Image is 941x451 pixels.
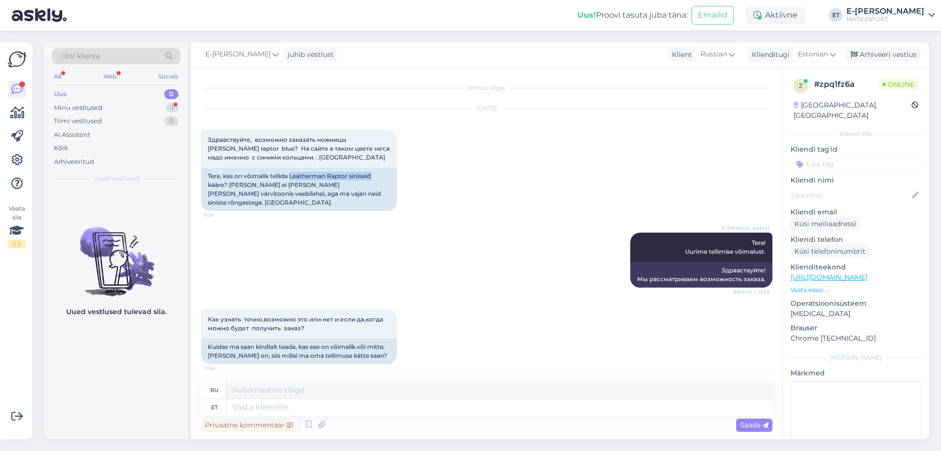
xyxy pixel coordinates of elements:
[791,286,921,294] p: Vaata edasi ...
[54,143,68,153] div: Kõik
[791,245,869,258] div: Küsi telefoninumbrit
[201,419,297,432] div: Privaatne kommentaar
[733,288,769,295] span: Nähtud ✓ 11:53
[156,70,180,83] div: Socials
[745,6,805,24] div: Aktiivne
[799,82,803,89] span: z
[44,210,188,298] img: No chats
[201,83,772,92] div: Vestlus algas
[210,382,219,398] div: ru
[284,50,334,60] div: juhib vestlust
[52,70,63,83] div: All
[846,7,924,15] div: E-[PERSON_NAME]
[668,50,692,60] div: Klient
[8,50,26,69] img: Askly Logo
[791,217,860,231] div: Küsi meiliaadressi
[829,8,842,22] div: ET
[208,136,391,161] span: Здравствуйте, возможно заказать ножницы [PERSON_NAME] raptor blue? На сайте в таком цвете нет,а н...
[791,323,921,333] p: Brauser
[577,10,596,20] b: Uus!
[94,174,139,183] span: Uued vestlused
[211,399,218,416] div: et
[740,421,768,429] span: Saada
[8,239,25,248] div: 1 / 3
[791,333,921,344] p: Chrome [TECHNICAL_ID]
[791,175,921,186] p: Kliendi nimi
[791,157,921,171] input: Lisa tag
[61,51,100,61] span: Otsi kliente
[201,339,397,364] div: Kuidas ma saan kindlalt teada, kas see on võimalik või mitte, [PERSON_NAME] on, siis millal ma om...
[66,307,167,317] p: Uued vestlused tulevad siia.
[164,89,178,99] div: 0
[793,100,912,121] div: [GEOGRAPHIC_DATA], [GEOGRAPHIC_DATA]
[700,49,727,60] span: Russian
[164,116,178,126] div: 0
[54,130,90,140] div: AI Assistent
[208,316,385,332] span: Как узнать точно,возможно это или нет и если да,когда можно будет получить заказ?
[791,130,921,138] div: Kliendi info
[845,48,920,61] div: Arhiveeri vestlus
[54,89,67,99] div: Uus
[204,365,241,372] span: 11:54
[814,79,879,90] div: # zpq1fz6a
[54,103,102,113] div: Minu vestlused
[630,262,772,288] div: Здравствуйте! Мы рассматриваем возможность заказа.
[791,298,921,309] p: Operatsioonisüsteem
[101,70,119,83] div: Web
[201,104,772,113] div: [DATE]
[166,103,178,113] div: 1
[201,168,397,211] div: Tere, kas on võimalik tellida Leatherman Raptor siniseid kääre? [PERSON_NAME] ei [PERSON_NAME] [P...
[692,6,734,25] button: Emailid
[791,353,921,362] div: [PERSON_NAME]
[722,225,769,232] span: E-[PERSON_NAME]
[748,50,790,60] div: Klienditugi
[54,157,94,167] div: Arhiveeritud
[791,309,921,319] p: [MEDICAL_DATA]
[791,144,921,155] p: Kliendi tag'id
[846,7,935,23] a: E-[PERSON_NAME]MATKaSPORT
[846,15,924,23] div: MATKaSPORT
[791,368,921,378] p: Märkmed
[205,49,271,60] span: E-[PERSON_NAME]
[798,49,828,60] span: Estonian
[791,235,921,245] p: Kliendi telefon
[791,262,921,272] p: Klienditeekond
[577,9,688,21] div: Proovi tasuta juba täna:
[879,79,918,90] span: Online
[204,212,241,219] span: 11:51
[791,207,921,217] p: Kliendi email
[791,190,910,201] input: Lisa nimi
[791,273,867,282] a: [URL][DOMAIN_NAME]
[54,116,102,126] div: Tiimi vestlused
[8,204,25,248] div: Vaata siia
